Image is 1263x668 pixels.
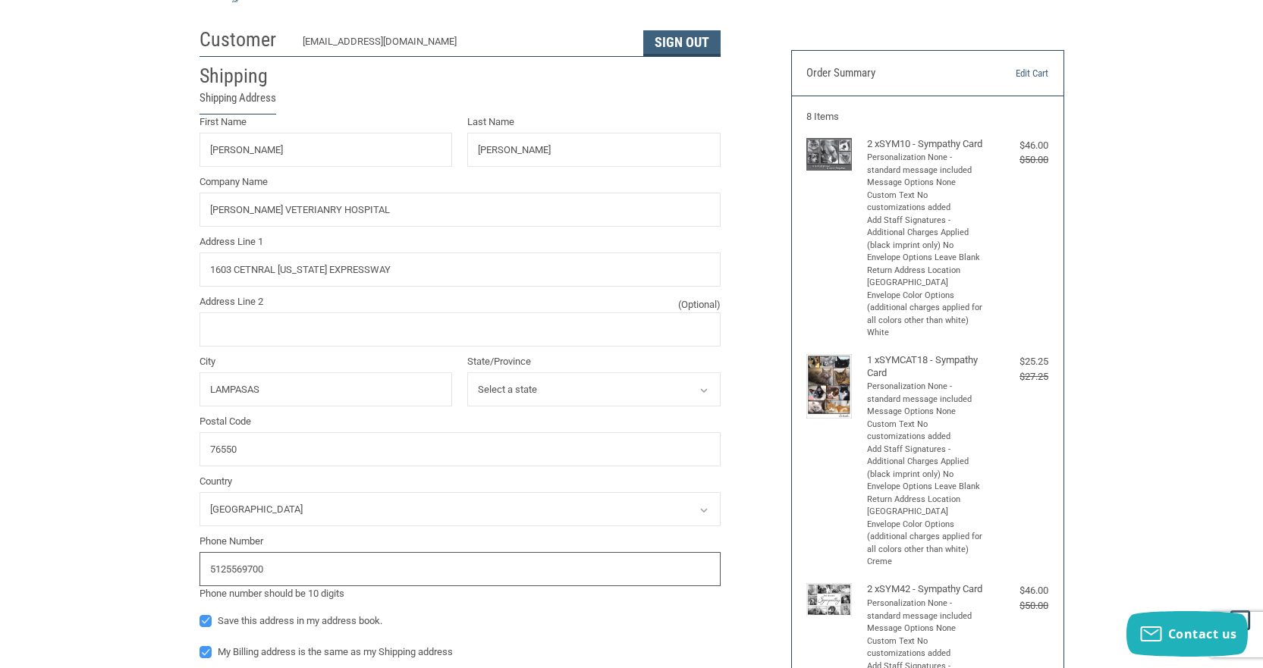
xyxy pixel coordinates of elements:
[867,252,985,265] li: Envelope Options Leave Blank
[467,354,721,369] label: State/Province
[867,190,985,215] li: Custom Text No customizations added
[867,177,985,190] li: Message Options None
[867,519,985,569] li: Envelope Color Options (additional charges applied for all colors other than white) Creme
[867,481,985,494] li: Envelope Options Leave Blank
[200,354,453,369] label: City
[867,290,985,340] li: Envelope Color Options (additional charges applied for all colors other than white) White
[200,174,721,190] label: Company Name
[988,598,1048,613] div: $50.00
[1126,611,1248,657] button: Contact us
[200,294,721,309] label: Address Line 2
[806,111,1048,123] h3: 8 Items
[200,586,721,601] div: Phone number should be 10 digits
[988,583,1048,598] div: $46.00
[200,89,276,114] legend: Shipping Address
[867,138,985,150] h4: 2 x SYM10 - Sympathy Card
[200,234,721,249] label: Address Line 1
[200,474,721,489] label: Country
[988,152,1048,168] div: $50.00
[867,583,985,595] h4: 2 x SYM42 - Sympathy Card
[867,215,985,252] li: Add Staff Signatures - Additional Charges Applied (black imprint only) No
[200,646,721,658] label: My Billing address is the same as my Shipping address
[867,597,985,623] li: Personalization None - standard message included
[867,623,985,635] li: Message Options None
[867,635,985,660] li: Custom Text No customizations added
[867,381,985,406] li: Personalization None - standard message included
[467,114,721,130] label: Last Name
[303,34,628,56] div: [EMAIL_ADDRESS][DOMAIN_NAME]
[678,297,721,312] small: (Optional)
[200,27,288,52] h2: Customer
[200,615,721,627] label: Save this address in my address book.
[867,265,985,290] li: Return Address Location [GEOGRAPHIC_DATA]
[867,406,985,419] li: Message Options None
[1168,626,1237,642] span: Contact us
[867,444,985,481] li: Add Staff Signatures - Additional Charges Applied (black imprint only) No
[988,354,1048,369] div: $25.25
[988,369,1048,384] div: $27.25
[806,66,971,81] h3: Order Summary
[643,30,721,56] button: Sign Out
[867,419,985,444] li: Custom Text No customizations added
[867,152,985,177] li: Personalization None - standard message included
[971,66,1048,81] a: Edit Cart
[988,138,1048,153] div: $46.00
[200,414,721,429] label: Postal Code
[200,114,453,130] label: First Name
[200,64,288,89] h2: Shipping
[200,534,721,549] label: Phone Number
[867,494,985,519] li: Return Address Location [GEOGRAPHIC_DATA]
[867,354,985,379] h4: 1 x SYMCAT18 - Sympathy Card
